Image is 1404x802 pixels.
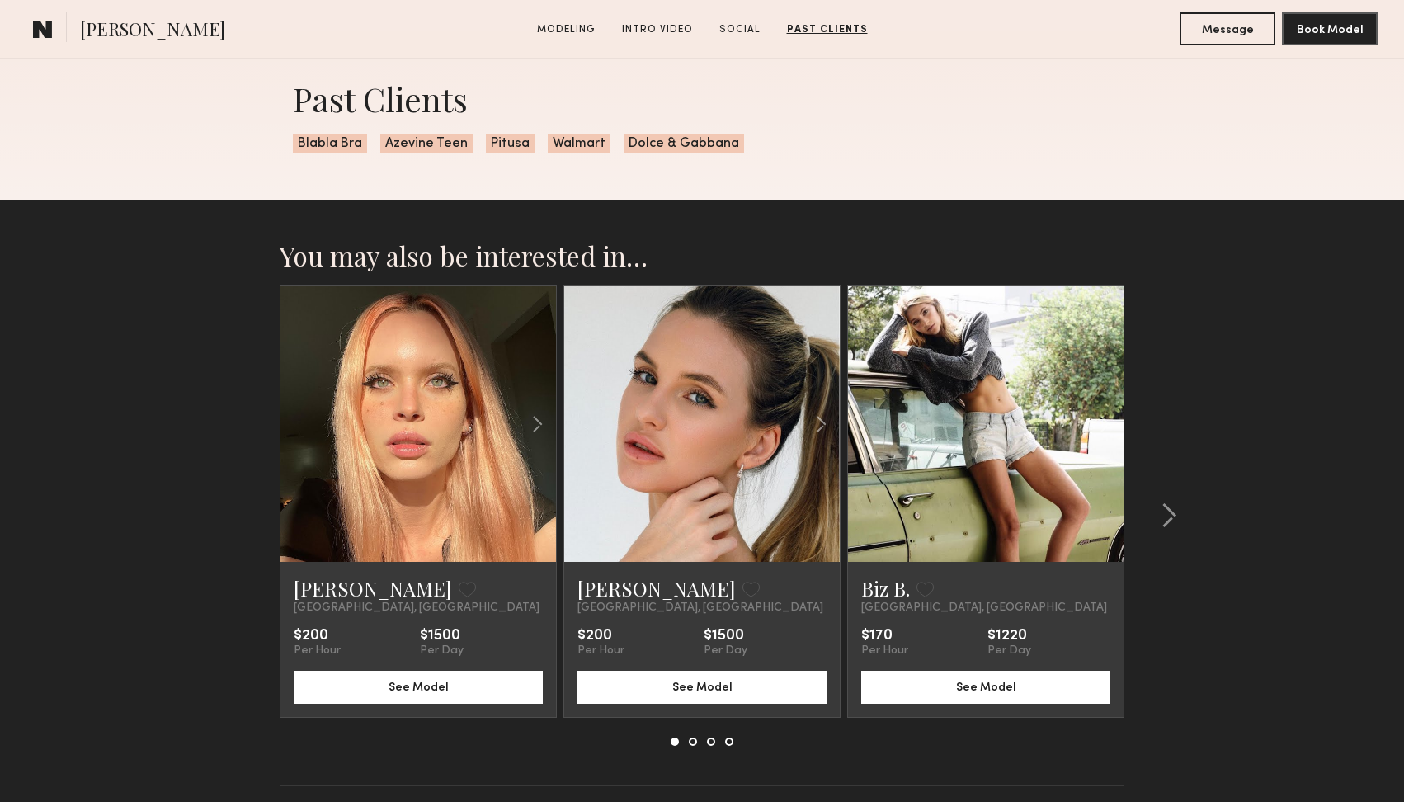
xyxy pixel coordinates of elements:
[624,134,744,153] span: Dolce & Gabbana
[861,628,908,644] div: $170
[704,628,747,644] div: $1500
[861,679,1110,693] a: See Model
[713,22,767,37] a: Social
[861,644,908,658] div: Per Hour
[293,134,367,153] span: Blabla Bra
[1282,12,1378,45] button: Book Model
[861,601,1107,615] span: [GEOGRAPHIC_DATA], [GEOGRAPHIC_DATA]
[548,134,610,153] span: Walmart
[293,77,1111,120] div: Past Clients
[987,628,1031,644] div: $1220
[704,644,747,658] div: Per Day
[577,628,624,644] div: $200
[577,671,827,704] button: See Model
[861,575,910,601] a: Biz B.
[1180,12,1275,45] button: Message
[486,134,535,153] span: Pitusa
[577,644,624,658] div: Per Hour
[861,671,1110,704] button: See Model
[420,628,464,644] div: $1500
[577,575,736,601] a: [PERSON_NAME]
[294,644,341,658] div: Per Hour
[420,644,464,658] div: Per Day
[294,601,539,615] span: [GEOGRAPHIC_DATA], [GEOGRAPHIC_DATA]
[987,644,1031,658] div: Per Day
[294,671,543,704] button: See Model
[294,628,341,644] div: $200
[780,22,874,37] a: Past Clients
[530,22,602,37] a: Modeling
[380,134,473,153] span: Azevine Teen
[280,239,1124,272] h2: You may also be interested in…
[577,679,827,693] a: See Model
[1282,21,1378,35] a: Book Model
[80,17,225,45] span: [PERSON_NAME]
[615,22,700,37] a: Intro Video
[294,679,543,693] a: See Model
[294,575,452,601] a: [PERSON_NAME]
[577,601,823,615] span: [GEOGRAPHIC_DATA], [GEOGRAPHIC_DATA]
